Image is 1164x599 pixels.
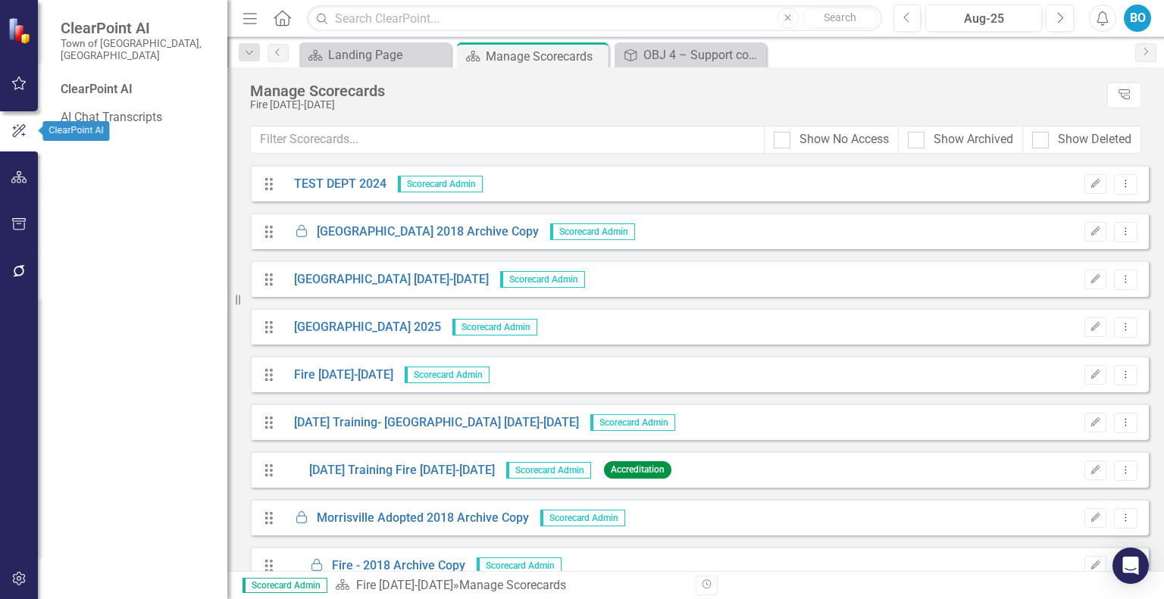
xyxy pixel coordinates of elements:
[934,131,1013,148] div: Show Archived
[43,121,110,141] div: ClearPoint AI
[604,461,671,479] span: Accreditation
[506,462,591,479] span: Scorecard Admin
[61,19,212,37] span: ClearPoint AI
[307,5,881,32] input: Search ClearPoint...
[283,367,393,384] a: Fire [DATE]-[DATE]
[799,131,889,148] div: Show No Access
[283,271,489,289] a: [GEOGRAPHIC_DATA] [DATE]-[DATE]
[550,223,635,240] span: Scorecard Admin
[356,578,453,592] a: Fire [DATE]-[DATE]
[283,176,386,193] a: TEST DEPT 2024
[61,37,212,62] small: Town of [GEOGRAPHIC_DATA], [GEOGRAPHIC_DATA]
[250,99,1100,111] div: Fire [DATE]-[DATE]
[283,319,441,336] a: [GEOGRAPHIC_DATA] 2025
[328,45,447,64] div: Landing Page
[398,176,483,192] span: Scorecard Admin
[1112,548,1149,584] div: Open Intercom Messenger
[643,45,762,64] div: OBJ 4 – Support community risk reduction efforts within the Town by providing training to staff a...
[335,577,684,594] div: » Manage Scorecards
[61,109,212,126] a: AI Chat Transcripts
[250,126,765,154] input: Filter Scorecards...
[250,83,1100,99] div: Manage Scorecards
[283,223,539,241] a: [GEOGRAPHIC_DATA] 2018 Archive Copy
[303,45,447,64] a: Landing Page
[283,462,495,479] a: [DATE] Training Fire [DATE]-[DATE]
[242,578,327,593] span: Scorecard Admin
[283,557,465,575] a: Fire - 2018 Archive Copy
[500,271,585,288] span: Scorecard Admin
[283,414,579,432] a: [DATE] Training- [GEOGRAPHIC_DATA] [DATE]-[DATE]
[61,81,212,98] div: ClearPoint AI
[452,319,537,335] span: Scorecard Admin
[618,45,762,64] a: OBJ 4 – Support community risk reduction efforts within the Town by providing training to staff a...
[590,414,675,431] span: Scorecard Admin
[1058,131,1131,148] div: Show Deleted
[931,10,1037,28] div: Aug-25
[8,17,35,44] img: ClearPoint Strategy
[824,11,856,23] span: Search
[1124,5,1151,32] button: BO
[803,8,878,29] button: Search
[283,510,529,527] a: Morrisville Adopted 2018 Archive Copy
[925,5,1042,32] button: Aug-25
[477,557,562,574] span: Scorecard Admin
[486,47,605,66] div: Manage Scorecards
[540,510,625,526] span: Scorecard Admin
[405,367,490,383] span: Scorecard Admin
